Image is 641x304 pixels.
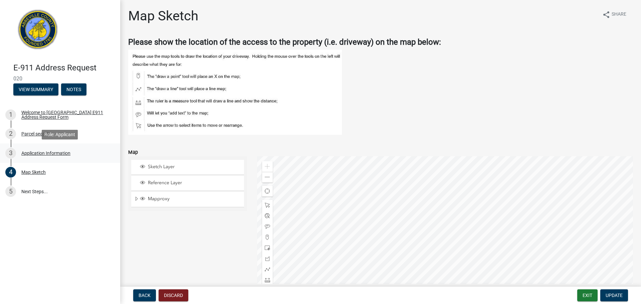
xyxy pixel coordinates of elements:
[21,110,110,119] div: Welcome to [GEOGRAPHIC_DATA] E911 Address Request Form
[5,109,16,120] div: 1
[606,293,623,298] span: Update
[131,176,244,191] li: Reference Layer
[61,83,86,95] button: Notes
[146,164,242,170] span: Sketch Layer
[21,131,49,136] div: Parcel search
[577,289,598,301] button: Exit
[13,83,58,95] button: View Summary
[134,196,139,203] span: Expand
[146,180,242,186] span: Reference Layer
[262,172,273,183] div: Zoom out
[13,87,58,92] wm-modal-confirm: Summary
[146,196,242,202] span: Mapproxy
[13,63,115,73] h4: E-911 Address Request
[159,289,188,301] button: Discard
[5,148,16,159] div: 3
[128,37,441,47] strong: Please show the location of the access to the property (i.e. driveway) on the map below:
[139,293,151,298] span: Back
[139,164,242,171] div: Sketch Layer
[13,75,107,82] span: 020
[131,192,244,207] li: Mapproxy
[597,8,632,21] button: shareShare
[139,180,242,187] div: Reference Layer
[602,11,610,19] i: share
[131,160,244,175] li: Sketch Layer
[262,161,273,172] div: Zoom in
[5,186,16,197] div: 5
[5,167,16,178] div: 4
[61,87,86,92] wm-modal-confirm: Notes
[42,130,78,139] div: Role: Applicant
[600,289,628,301] button: Update
[21,170,46,175] div: Map Sketch
[139,196,242,203] div: Mapproxy
[128,50,342,135] img: map_tools_help-sm_24441579-28a2-454c-9132-f70407ae53ac.jpg
[21,151,70,156] div: Application Information
[13,7,62,56] img: Abbeville County, South Carolina
[128,150,138,155] label: Map
[5,128,16,139] div: 2
[612,11,626,19] span: Share
[128,8,198,24] h1: Map Sketch
[133,289,156,301] button: Back
[131,158,245,209] ul: Layer List
[262,186,273,197] div: Find my location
